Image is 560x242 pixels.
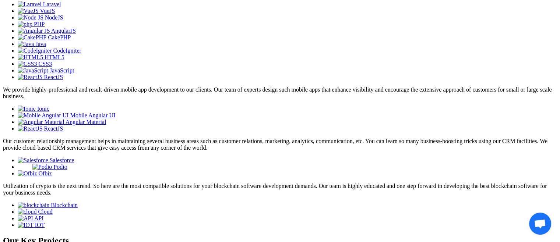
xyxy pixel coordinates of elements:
div: We provide highly-professional and result-driven mobile app development to our clients. Our team ... [3,86,557,100]
img: IOT [18,222,34,228]
span: Ofbiz [38,170,52,177]
span: VueJS [40,8,55,14]
img: Mobile Angular UI [18,112,69,119]
img: CakePHP [18,34,46,41]
a: CSS3 [18,61,52,67]
img: VueJS [18,8,39,14]
img: Node JS [18,14,43,21]
a: PHP [18,21,45,27]
div: Utilization of crypto is the next trend. So here are the most compatible solutions for your block... [3,183,557,196]
span: Ionic [37,106,49,112]
a: Salesforce [18,157,74,163]
img: API [18,215,33,222]
span: Podio [53,164,67,170]
img: Salesforce [18,157,48,164]
a: ReactJS [18,74,63,80]
a: Ionic [18,106,49,112]
img: cloud [18,209,37,215]
span: Blockchain [51,202,78,208]
a: CakePHP [18,34,71,40]
img: Podio [32,164,52,170]
a: IOT [18,222,45,228]
span: AngularJS [51,28,76,34]
span: CSS3 [38,61,52,67]
span: Laravel [43,1,61,7]
img: Java [18,41,34,47]
span: ReactJS [44,74,63,80]
img: Laravel [18,1,42,8]
a: AngularJS [18,28,76,34]
span: Angular Material [66,119,106,125]
span: Cloud [38,209,53,215]
a: VueJS [18,8,55,14]
a: Cloud [18,209,53,215]
img: php [18,21,32,28]
span: Mobile Angular UI [70,112,116,118]
img: ReactJS [18,74,43,81]
a: Laravel [18,1,61,7]
span: JavaScript [50,67,74,74]
img: CSS3 [18,61,37,67]
img: blockchain [18,202,49,209]
img: Ionic [18,106,36,112]
span: Salesforce [50,157,74,163]
img: Angular Material [18,119,64,125]
span: PHP [34,21,45,27]
a: Java [18,41,46,47]
span: Java [35,41,46,47]
span: ReactJS [44,125,63,132]
a: API [18,215,44,221]
div: Open chat [529,213,551,235]
a: CodeIgniter [18,47,81,54]
img: HTML5 [18,54,43,61]
a: JavaScript [18,67,74,74]
span: API [34,215,44,221]
span: CakePHP [48,34,71,40]
span: CodeIgniter [53,47,81,54]
a: Mobile Angular UI [18,112,115,118]
a: Angular Material [18,119,106,125]
a: Blockchain [18,202,78,208]
img: Ofbiz [18,170,37,177]
img: JavaScript [18,67,48,74]
span: HTML5 [45,54,64,60]
span: IOT [35,222,45,228]
a: Podio [18,164,67,170]
span: NodeJS [45,14,63,21]
a: HTML5 [18,54,64,60]
a: NodeJS [18,14,63,21]
img: CodeIgniter [18,47,52,54]
img: Angular JS [18,28,50,34]
a: Ofbiz [18,170,52,177]
a: ReactJS [18,125,63,132]
div: Our customer relationship management helps in maintaining several business areas such as customer... [3,138,557,151]
img: ReactJS [18,125,43,132]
